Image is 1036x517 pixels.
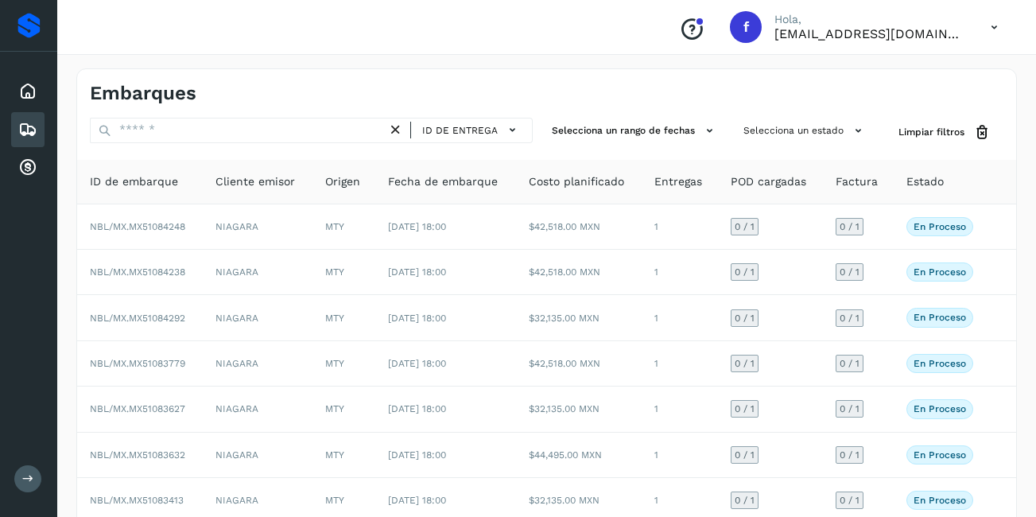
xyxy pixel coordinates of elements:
span: ID de embarque [90,173,178,190]
span: 0 / 1 [840,313,859,323]
td: NIAGARA [203,250,312,295]
span: 0 / 1 [840,450,859,460]
td: $42,518.00 MXN [516,204,642,250]
td: MTY [312,387,375,432]
p: En proceso [914,266,966,278]
td: MTY [312,433,375,478]
span: Entregas [654,173,702,190]
td: 1 [642,295,718,340]
span: NBL/MX.MX51083632 [90,449,185,461]
span: 0 / 1 [735,313,755,323]
span: ID de entrega [422,123,498,138]
td: $32,135.00 MXN [516,387,642,432]
p: En proceso [914,495,966,506]
span: [DATE] 18:00 [388,495,446,506]
span: 0 / 1 [840,222,859,231]
td: NIAGARA [203,341,312,387]
span: 0 / 1 [735,450,755,460]
span: NBL/MX.MX51083779 [90,358,185,369]
p: En proceso [914,221,966,232]
p: facturacion@protransport.com.mx [774,26,965,41]
h4: Embarques [90,82,196,105]
span: 0 / 1 [840,496,859,505]
td: 1 [642,250,718,295]
td: MTY [312,295,375,340]
span: 0 / 1 [840,404,859,414]
p: En proceso [914,449,966,461]
span: 0 / 1 [840,359,859,368]
td: $42,518.00 MXN [516,250,642,295]
td: NIAGARA [203,295,312,340]
td: 1 [642,433,718,478]
span: 0 / 1 [735,222,755,231]
p: En proceso [914,312,966,323]
span: 0 / 1 [840,267,859,277]
td: NIAGARA [203,204,312,250]
span: POD cargadas [731,173,806,190]
td: NIAGARA [203,387,312,432]
span: 0 / 1 [735,404,755,414]
div: Cuentas por cobrar [11,150,45,185]
span: Fecha de embarque [388,173,498,190]
span: [DATE] 18:00 [388,403,446,414]
td: $44,495.00 MXN [516,433,642,478]
td: MTY [312,204,375,250]
div: Inicio [11,74,45,109]
span: NBL/MX.MX51084292 [90,313,185,324]
td: $42,518.00 MXN [516,341,642,387]
button: ID de entrega [417,119,526,142]
td: 1 [642,387,718,432]
button: Selecciona un estado [737,118,873,144]
td: $32,135.00 MXN [516,295,642,340]
span: 0 / 1 [735,267,755,277]
button: Selecciona un rango de fechas [545,118,724,144]
button: Limpiar filtros [886,118,1003,147]
p: En proceso [914,358,966,369]
span: Limpiar filtros [898,125,964,139]
td: 1 [642,204,718,250]
span: Cliente emisor [215,173,295,190]
td: NIAGARA [203,433,312,478]
span: NBL/MX.MX51083413 [90,495,184,506]
span: NBL/MX.MX51084238 [90,266,185,278]
p: En proceso [914,403,966,414]
p: Hola, [774,13,965,26]
span: [DATE] 18:00 [388,266,446,278]
div: Embarques [11,112,45,147]
span: Costo planificado [529,173,624,190]
span: 0 / 1 [735,496,755,505]
span: [DATE] 18:00 [388,221,446,232]
span: 0 / 1 [735,359,755,368]
span: Origen [325,173,360,190]
td: MTY [312,250,375,295]
td: MTY [312,341,375,387]
span: NBL/MX.MX51083627 [90,403,185,414]
span: Estado [906,173,944,190]
span: Factura [836,173,878,190]
span: [DATE] 18:00 [388,449,446,461]
td: 1 [642,341,718,387]
span: [DATE] 18:00 [388,358,446,369]
span: NBL/MX.MX51084248 [90,221,185,232]
span: [DATE] 18:00 [388,313,446,324]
